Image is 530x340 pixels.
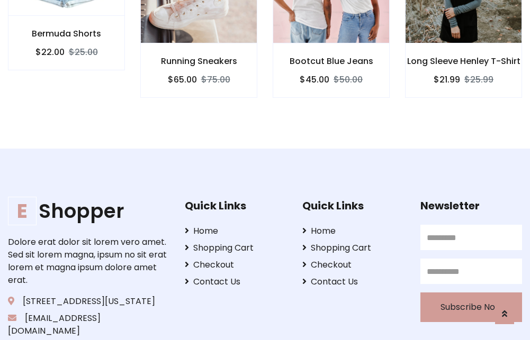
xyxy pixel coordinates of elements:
[302,275,404,288] a: Contact Us
[168,75,197,85] h6: $65.00
[302,225,404,237] a: Home
[8,295,168,308] p: [STREET_ADDRESS][US_STATE]
[273,56,389,66] h6: Bootcut Blue Jeans
[185,259,286,271] a: Checkout
[464,73,493,86] del: $25.99
[69,46,98,58] del: $25.00
[302,242,404,254] a: Shopping Cart
[201,73,230,86] del: $75.00
[185,225,286,237] a: Home
[300,75,329,85] h6: $45.00
[8,312,168,337] p: [EMAIL_ADDRESS][DOMAIN_NAME]
[420,292,522,322] button: Subscribe Now
[141,56,257,66] h6: Running Sneakers
[8,236,168,287] p: Dolore erat dolor sit lorem vero amet. Sed sit lorem magna, ipsum no sit erat lorem et magna ipsu...
[334,73,363,86] del: $50.00
[8,199,168,223] h1: Shopper
[8,29,124,39] h6: Bermuda Shorts
[302,199,404,212] h5: Quick Links
[35,47,65,57] h6: $22.00
[420,199,522,212] h5: Newsletter
[434,75,460,85] h6: $21.99
[302,259,404,271] a: Checkout
[185,275,286,288] a: Contact Us
[8,197,37,225] span: E
[406,56,522,66] h6: Long Sleeve Henley T-Shirt
[185,199,286,212] h5: Quick Links
[8,199,168,223] a: EShopper
[185,242,286,254] a: Shopping Cart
